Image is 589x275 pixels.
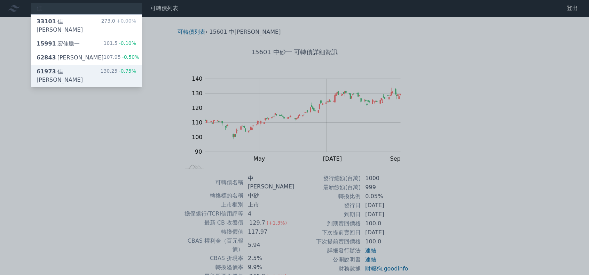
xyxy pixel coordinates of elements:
[37,68,56,75] span: 61973
[31,65,142,87] a: 61973佳[PERSON_NAME] 130.25-0.75%
[37,17,101,34] div: 佳[PERSON_NAME]
[37,40,80,48] div: 宏佳騰一
[103,40,136,48] div: 101.5
[31,15,142,37] a: 33101佳[PERSON_NAME] 273.0+0.00%
[37,54,104,62] div: [PERSON_NAME]
[100,67,136,84] div: 130.25
[37,67,100,84] div: 佳[PERSON_NAME]
[37,18,56,25] span: 33101
[37,54,56,61] span: 62843
[104,54,140,62] div: 107.95
[121,54,140,60] span: -0.50%
[117,40,136,46] span: -0.10%
[117,68,136,74] span: -0.75%
[31,51,142,65] a: 62843[PERSON_NAME] 107.95-0.50%
[115,18,136,24] span: +0.00%
[101,17,136,34] div: 273.0
[31,37,142,51] a: 15991宏佳騰一 101.5-0.10%
[37,40,56,47] span: 15991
